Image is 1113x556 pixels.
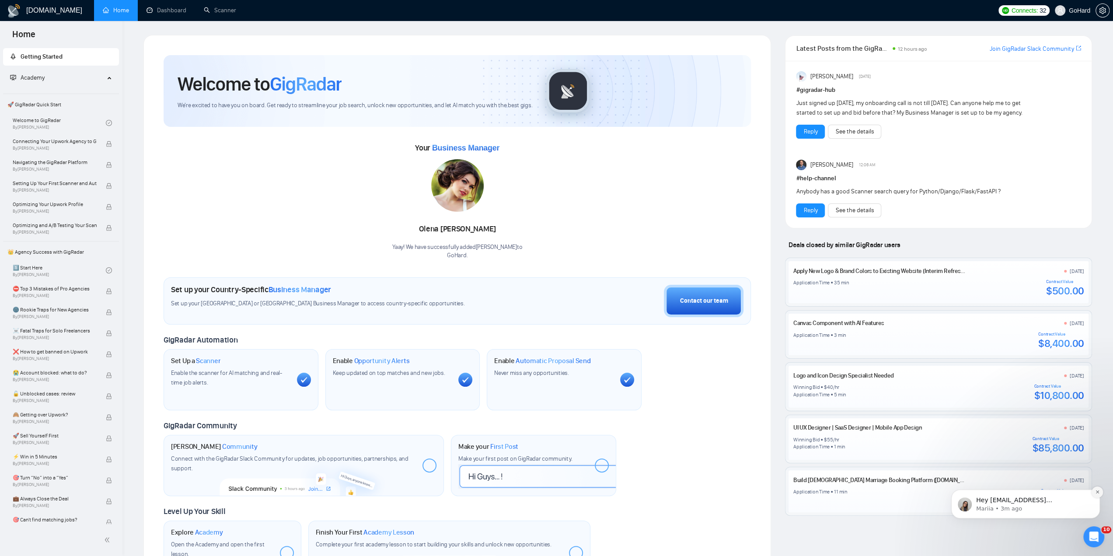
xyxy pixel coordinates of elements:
[106,477,112,483] span: lock
[458,455,572,462] span: Make your first post on GigRadar community.
[810,72,853,81] span: [PERSON_NAME]
[827,436,833,443] div: 55
[793,332,830,339] div: Application Time
[546,69,590,113] img: gigradar-logo.png
[1002,7,1009,14] img: upwork-logo.png
[171,300,515,308] span: Set up your [GEOGRAPHIC_DATA] or [GEOGRAPHIC_DATA] Business Manager to access country-specific op...
[106,456,112,462] span: lock
[195,528,223,537] span: Academy
[1076,45,1081,52] span: export
[793,384,820,391] div: Winning Bid
[833,384,839,391] div: /hr
[13,113,106,133] a: Welcome to GigRadarBy[PERSON_NAME]
[796,203,825,217] button: Reply
[793,372,894,379] a: Logo and Icon Design Specialist Needed
[13,55,162,84] div: message notification from Mariia, 3m ago. Hey ivertepny@gmail.com, Looks like your Upwork agency ...
[1046,284,1084,297] div: $500.00
[13,461,97,466] span: By [PERSON_NAME]
[13,452,97,461] span: ⚡ Win in 5 Minutes
[415,143,499,153] span: Your
[793,476,1041,484] a: Build [DEMOGRAPHIC_DATA] Marriage Booking Platform ([DOMAIN_NAME], Stripe, Zoom Integration)
[13,158,97,167] span: Navigating the GigRadar Platform
[828,125,881,139] button: See the details
[106,519,112,525] span: lock
[431,159,484,212] img: 1687087429251-245.jpg
[106,141,112,147] span: lock
[13,440,97,445] span: By [PERSON_NAME]
[106,393,112,399] span: lock
[835,127,874,136] a: See the details
[10,74,16,80] span: fund-projection-screen
[106,288,112,294] span: lock
[1070,320,1084,327] div: [DATE]
[1038,332,1084,337] div: Contract Value
[516,357,590,365] span: Automatic Proposal Send
[106,183,112,189] span: lock
[793,443,830,450] div: Application Time
[810,160,853,170] span: [PERSON_NAME]
[1012,6,1038,15] span: Connects:
[178,72,342,96] h1: Welcome to
[164,507,225,516] span: Level Up Your Skill
[154,52,165,63] button: Dismiss notification
[392,243,522,260] div: Yaay! We have successfully added [PERSON_NAME] to
[13,482,97,487] span: By [PERSON_NAME]
[835,206,874,215] a: See the details
[938,435,1113,532] iframe: Intercom notifications message
[834,443,845,450] div: 1 min
[796,71,806,82] img: Anisuzzaman Khan
[7,4,21,18] img: logo
[222,442,258,451] span: Community
[458,442,518,451] h1: Make your
[13,473,97,482] span: 🎯 Turn “No” into a “Yes”
[106,414,112,420] span: lock
[13,377,97,382] span: By [PERSON_NAME]
[103,7,129,14] a: homeHome
[13,347,97,356] span: ❌ How to get banned on Upwork
[4,243,118,261] span: 👑 Agency Success with GigRadar
[38,70,151,78] p: Message from Mariia, sent 3m ago
[354,357,409,365] span: Opportunity Alerts
[171,357,220,365] h1: Set Up a
[13,137,97,146] span: Connecting Your Upwork Agency to GigRadar
[13,146,97,151] span: By [PERSON_NAME]
[494,357,590,365] h1: Enable
[13,230,97,235] span: By [PERSON_NAME]
[1083,526,1104,547] iframe: Intercom live chat
[13,188,97,193] span: By [PERSON_NAME]
[793,488,830,495] div: Application Time
[363,528,414,537] span: Academy Lesson
[13,431,97,440] span: 🚀 Sell Yourself First
[13,261,106,280] a: 1️⃣ Start HereBy[PERSON_NAME]
[106,351,112,357] span: lock
[803,206,817,215] a: Reply
[13,356,97,361] span: By [PERSON_NAME]
[432,143,499,152] span: Business Manager
[859,73,871,80] span: [DATE]
[1034,389,1084,402] div: $10,800.00
[793,279,830,286] div: Application Time
[859,161,876,169] span: 12:06 AM
[38,61,151,70] p: Hey [EMAIL_ADDRESS][DOMAIN_NAME], Looks like your Upwork agency GoHard ran out of connects. We re...
[796,98,1024,118] div: Just signed up [DATE], my onboarding call is not till [DATE]. Can anyone help me to get started t...
[796,85,1081,95] h1: # gigradar-hub
[494,369,569,377] span: Never miss any opportunities.
[10,74,45,81] span: Academy
[796,174,1081,183] h1: # help-channel
[270,72,342,96] span: GigRadar
[834,488,848,495] div: 11 min
[898,46,927,52] span: 12 hours ago
[21,74,45,81] span: Academy
[171,369,282,386] span: Enable the scanner for AI matching and real-time job alerts.
[13,167,97,172] span: By [PERSON_NAME]
[1057,7,1063,14] span: user
[990,44,1074,54] a: Join GigRadar Slack Community
[316,528,414,537] h1: Finish Your First
[13,326,97,335] span: ☠️ Fatal Traps for Solo Freelancers
[13,335,97,340] span: By [PERSON_NAME]
[171,528,223,537] h1: Explore
[106,309,112,315] span: lock
[13,179,97,188] span: Setting Up Your First Scanner and Auto-Bidder
[316,541,551,548] span: Complete your first academy lesson to start building your skills and unlock new opportunities.
[13,398,97,403] span: By [PERSON_NAME]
